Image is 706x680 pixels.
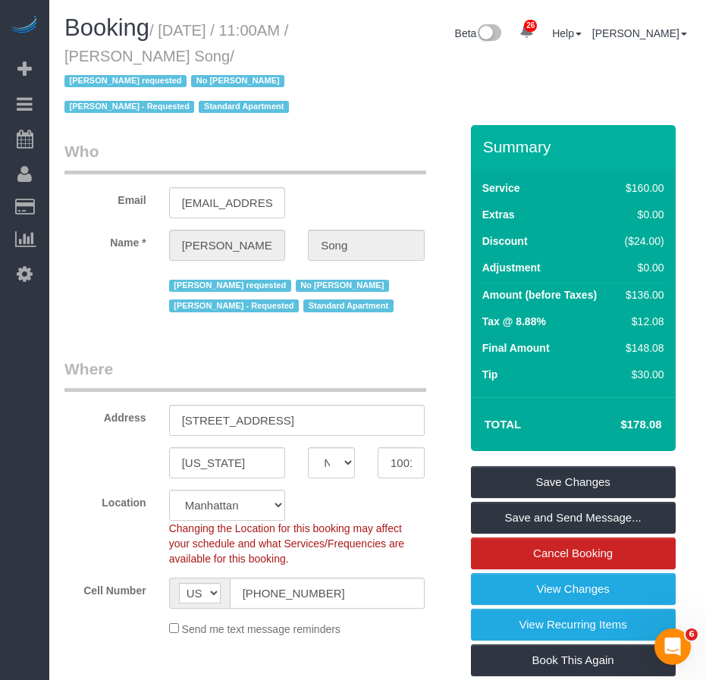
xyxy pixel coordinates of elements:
[230,578,425,609] input: Cell Number
[53,187,158,208] label: Email
[482,180,520,196] label: Service
[182,623,340,635] span: Send me text message reminders
[619,340,664,356] div: $148.08
[471,466,676,498] a: Save Changes
[64,22,293,116] small: / [DATE] / 11:00AM / [PERSON_NAME] Song
[378,447,425,478] input: Zip Code
[471,573,676,605] a: View Changes
[482,340,550,356] label: Final Amount
[482,287,597,302] label: Amount (before Taxes)
[482,260,541,275] label: Adjustment
[471,609,676,641] a: View Recurring Items
[552,27,582,39] a: Help
[53,230,158,250] label: Name *
[64,48,293,116] span: /
[619,260,664,275] div: $0.00
[619,180,664,196] div: $160.00
[64,358,426,392] legend: Where
[308,230,425,261] input: Last Name
[169,187,286,218] input: Email
[191,75,284,87] span: No [PERSON_NAME]
[619,314,664,329] div: $12.08
[471,502,676,534] a: Save and Send Message...
[471,644,676,676] a: Book This Again
[482,367,498,382] label: Tip
[64,140,426,174] legend: Who
[619,367,664,382] div: $30.00
[654,628,691,665] iframe: Intercom live chat
[471,537,676,569] a: Cancel Booking
[482,207,515,222] label: Extras
[64,14,149,41] span: Booking
[303,299,394,312] span: Standard Apartment
[686,628,698,641] span: 6
[9,15,39,36] img: Automaid Logo
[455,27,502,39] a: Beta
[64,75,187,87] span: [PERSON_NAME] requested
[619,207,664,222] div: $0.00
[169,447,286,478] input: City
[482,233,528,249] label: Discount
[199,101,289,113] span: Standard Apartment
[169,299,299,312] span: [PERSON_NAME] - Requested
[483,138,668,155] h3: Summary
[619,287,664,302] div: $136.00
[296,280,389,292] span: No [PERSON_NAME]
[476,24,501,44] img: New interface
[575,418,661,431] h4: $178.08
[592,27,687,39] a: [PERSON_NAME]
[53,578,158,598] label: Cell Number
[619,233,664,249] div: ($24.00)
[64,101,194,113] span: [PERSON_NAME] - Requested
[169,280,291,292] span: [PERSON_NAME] requested
[485,418,522,431] strong: Total
[524,20,537,32] span: 26
[169,522,405,565] span: Changing the Location for this booking may affect your schedule and what Services/Frequencies are...
[169,230,286,261] input: First Name
[53,490,158,510] label: Location
[512,15,541,49] a: 26
[482,314,546,329] label: Tax @ 8.88%
[53,405,158,425] label: Address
